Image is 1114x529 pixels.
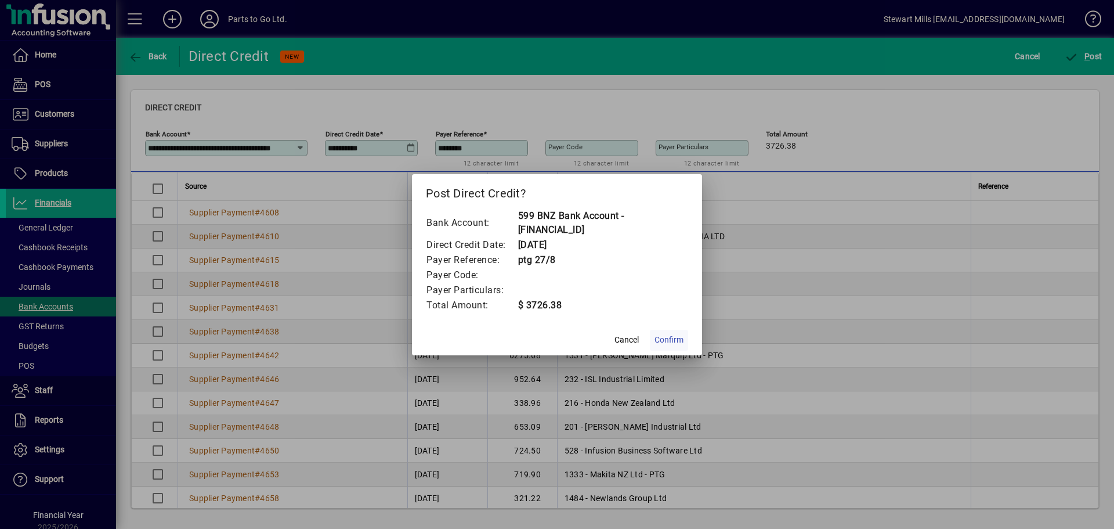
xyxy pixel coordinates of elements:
td: Direct Credit Date: [426,237,518,253]
button: Cancel [608,330,645,351]
td: Payer Reference: [426,253,518,268]
td: Payer Particulars: [426,283,518,298]
td: Bank Account: [426,208,518,237]
td: Total Amount: [426,298,518,313]
h2: Post Direct Credit? [412,174,702,208]
td: Payer Code: [426,268,518,283]
button: Confirm [650,330,688,351]
span: Cancel [614,334,639,346]
td: [DATE] [518,237,689,253]
td: ptg 27/8 [518,253,689,268]
span: Confirm [654,334,683,346]
td: 599 BNZ Bank Account - [FINANCIAL_ID] [518,208,689,237]
td: $ 3726.38 [518,298,689,313]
